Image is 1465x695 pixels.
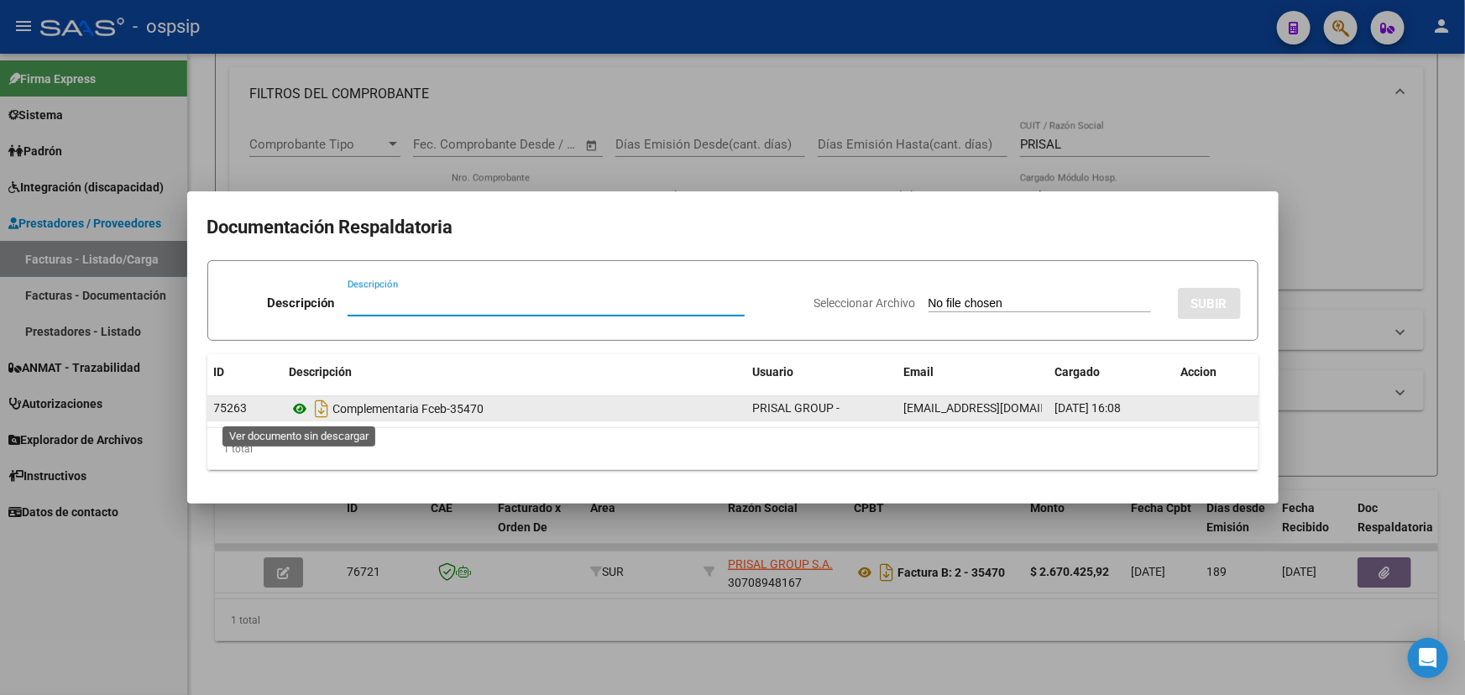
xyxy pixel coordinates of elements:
datatable-header-cell: Email [897,354,1049,390]
span: 75263 [214,401,248,415]
span: PRISAL GROUP - [753,401,840,415]
span: Descripción [290,365,353,379]
datatable-header-cell: Usuario [746,354,897,390]
h2: Documentación Respaldatoria [207,212,1258,243]
span: Seleccionar Archivo [814,296,916,310]
span: Usuario [753,365,794,379]
div: Complementaria Fceb-35470 [290,395,740,422]
span: Accion [1181,365,1217,379]
datatable-header-cell: Descripción [283,354,746,390]
datatable-header-cell: ID [207,354,283,390]
div: Open Intercom Messenger [1408,638,1448,678]
span: [DATE] 16:08 [1055,401,1122,415]
i: Descargar documento [311,395,333,422]
datatable-header-cell: Accion [1175,354,1258,390]
span: Email [904,365,934,379]
span: Cargado [1055,365,1101,379]
p: Descripción [267,294,334,313]
span: SUBIR [1191,296,1227,311]
button: SUBIR [1178,288,1241,319]
span: ID [214,365,225,379]
span: [EMAIL_ADDRESS][DOMAIN_NAME] [904,401,1091,415]
datatable-header-cell: Cargado [1049,354,1175,390]
div: 1 total [207,428,1258,470]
